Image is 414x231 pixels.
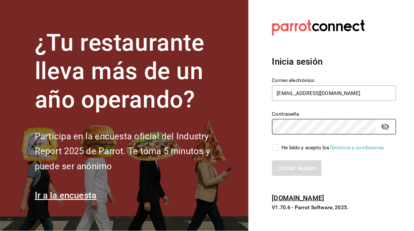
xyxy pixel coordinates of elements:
[272,78,397,83] label: Correo electrónico
[35,129,235,174] h2: Participa en la encuesta oficial del Industry Report 2025 de Parrot. Te toma 5 minutos y puede se...
[272,85,397,101] input: Ingresa tu correo electrónico
[330,145,385,150] a: Términos y condiciones.
[272,204,396,211] p: V1.70.6 - Parrot Software, 2025.
[272,194,324,202] a: [DOMAIN_NAME]
[379,120,392,133] button: passwordField
[272,55,396,68] h3: Inicia sesión
[35,190,97,201] a: Ir a la encuesta
[35,29,235,114] h1: ¿Tu restaurante lleva más de un año operando?
[282,144,385,152] div: He leído y acepto los
[272,112,397,117] label: Contraseña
